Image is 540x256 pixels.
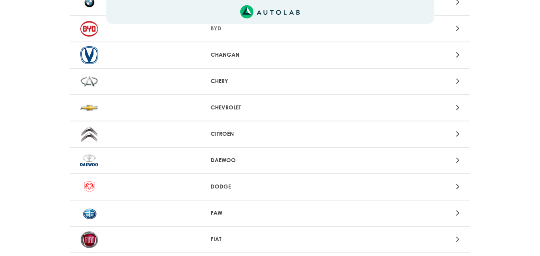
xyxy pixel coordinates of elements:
[80,178,98,196] img: DODGE
[211,51,329,59] p: CHANGAN
[211,130,329,138] p: CITROËN
[80,231,98,248] img: FIAT
[80,125,98,143] img: CITROËN
[80,20,98,38] img: BYD
[80,152,98,169] img: DAEWOO
[211,77,329,85] p: CHERY
[211,235,329,244] p: FIAT
[211,209,329,217] p: FAW
[80,73,98,90] img: CHERY
[80,99,98,117] img: CHEVROLET
[211,156,329,165] p: DAEWOO
[80,46,98,64] img: CHANGAN
[80,204,98,222] img: FAW
[211,183,329,191] p: DODGE
[211,24,329,33] p: BYD
[211,103,329,112] p: CHEVROLET
[240,8,300,15] a: Link al sitio de autolab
